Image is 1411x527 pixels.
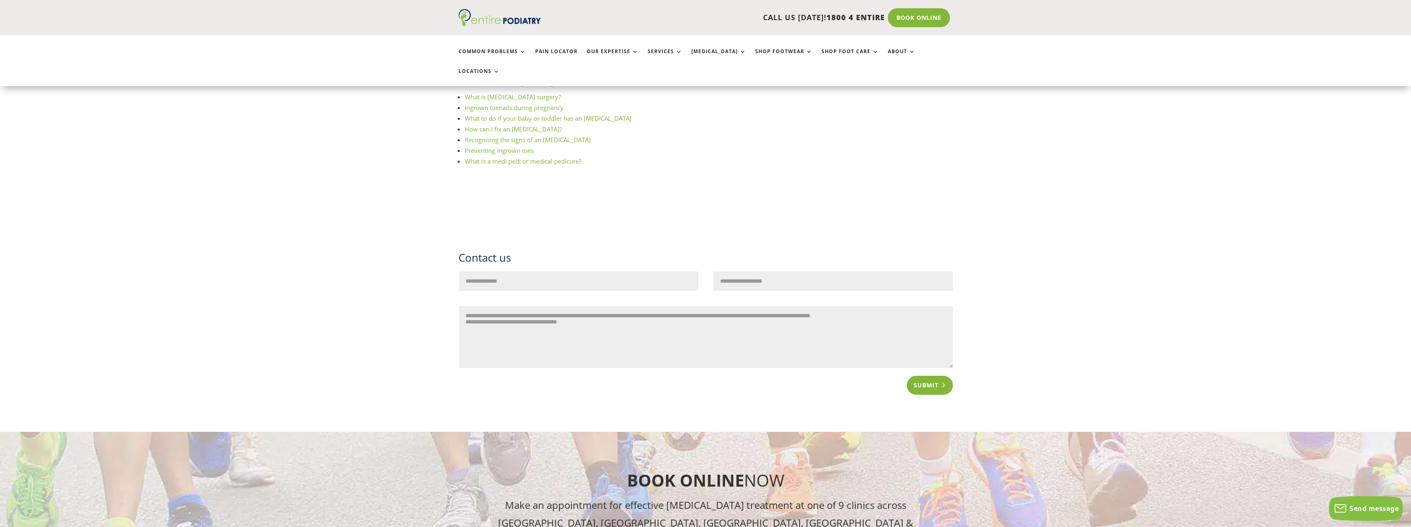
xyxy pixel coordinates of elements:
[691,49,746,66] a: [MEDICAL_DATA]
[627,469,744,492] strong: Book Online
[496,469,916,496] h2: Now
[648,49,682,66] a: Services
[459,68,500,86] a: Locations
[465,157,581,165] a: What is a medi pedi or medical pedicure?
[587,49,639,66] a: Our Expertise
[907,376,953,395] button: Submit
[1329,496,1403,521] button: Send message
[465,93,561,101] a: What is [MEDICAL_DATA] surgery?
[1350,504,1399,513] span: Send message
[573,12,885,23] p: CALL US [DATE]!
[459,9,541,26] img: logo (1)
[826,12,885,22] span: 1800 4 ENTIRE
[465,136,591,144] a: Recognising the signs of an [MEDICAL_DATA]
[459,49,526,66] a: Common Problems
[888,8,950,27] a: Book Online
[821,49,879,66] a: Shop Foot Care
[888,49,915,66] a: About
[465,146,534,155] a: Preventing ingrown toes
[465,103,564,112] a: Ingrown toenails during pregnancy
[465,125,562,133] a: How can I fix an [MEDICAL_DATA]?
[535,49,578,66] a: Pain Locator
[755,49,812,66] a: Shop Footwear
[465,114,632,122] a: What to do if your baby or toddler has an [MEDICAL_DATA]
[459,20,541,28] a: Entire Podiatry
[459,250,953,272] h3: Contact us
